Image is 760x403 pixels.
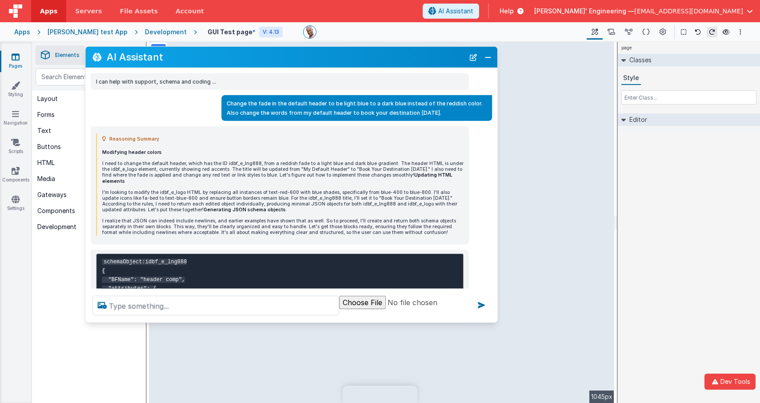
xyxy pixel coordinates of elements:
h4: GUI Test page [208,28,256,36]
button: Text [32,123,146,139]
span: Servers [75,7,102,16]
h2: Classes [626,54,652,66]
button: Components [32,203,146,219]
div: Media [37,174,55,183]
div: Development [37,222,76,231]
strong: Generating JSON schema objects [204,207,286,213]
strong: Modifying header colors [102,149,162,155]
img: 11ac31fe5dc3d0eff3fbbbf7b26fa6e1 [304,26,316,38]
div: Forms [37,110,55,119]
div: 1045px [589,391,614,403]
div: Apps [14,28,30,36]
span: [PERSON_NAME]' Engineering — [534,7,634,16]
button: Dev Tools [704,374,756,390]
h4: page [618,42,636,54]
code: schemaObject:idbf_e_lng888 { "BFName": "header comp", "attributes": { "formElement": { "data-idbf... [102,258,236,371]
input: Enter Class... [621,90,756,105]
h2: AI Assistant [107,52,464,62]
input: Search Elements... [36,69,142,85]
h2: Editor [626,113,647,126]
span: [EMAIL_ADDRESS][DOMAIN_NAME] [634,7,743,16]
div: [PERSON_NAME] test App [48,28,128,36]
strong: Updating HTML elements [102,172,452,184]
button: Style [621,72,641,85]
button: Buttons [32,139,146,155]
span: Reasoning Summary [109,133,159,144]
div: Layout [37,94,58,103]
span: Apps [40,7,57,16]
button: Close [482,51,494,63]
p: I need to change the default header, which has the ID idbf_e_lng888, from a reddish fade to a lig... [102,161,464,184]
div: Buttons [37,142,61,151]
div: Components [37,206,75,215]
button: Options [735,27,746,37]
p: I realize that JSON can indeed include newlines, and earlier examples have shown that as well. So... [102,218,464,235]
button: Development [32,219,146,235]
span: Help [500,7,514,16]
button: New Chat [467,51,480,63]
div: --> [149,42,614,403]
button: Gateways [32,187,146,203]
span: Elements [55,52,80,59]
p: Change the fade in the default header to be light blue to a dark blue instead of the reddish colo... [227,99,487,117]
button: AI Assistant [423,4,479,19]
div: V: 4.13 [259,27,283,37]
p: I’m looking to modify the idbf_e_logo HTML by replacing all instances of text-red-600 with blue s... [102,189,464,213]
p: I can help with support, schema and coding ... [96,77,464,86]
div: Gateways [37,190,67,199]
div: Development [145,28,187,36]
span: AI Assistant [438,7,473,16]
span: File Assets [120,7,158,16]
button: Media [32,171,146,187]
button: [PERSON_NAME]' Engineering — [EMAIL_ADDRESS][DOMAIN_NAME] [534,7,753,16]
button: Layout [32,91,146,107]
div: Text [37,126,51,135]
div: HTML [37,158,55,167]
button: HTML [32,155,146,171]
button: Forms [32,107,146,123]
